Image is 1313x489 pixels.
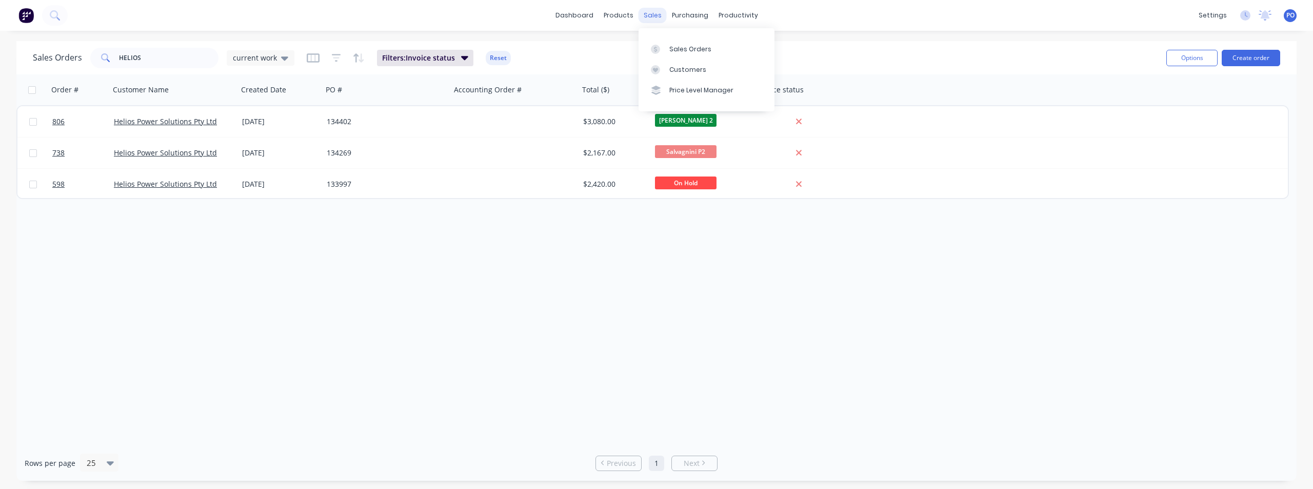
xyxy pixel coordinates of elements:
div: $3,080.00 [583,116,644,127]
ul: Pagination [591,456,722,471]
div: Invoice status [757,85,804,95]
a: Next page [672,458,717,468]
span: Rows per page [25,458,75,468]
span: Salvagnini P2 [655,145,717,158]
div: Price Level Manager [669,86,733,95]
div: Created Date [241,85,286,95]
div: 134402 [327,116,441,127]
div: productivity [713,8,763,23]
button: Create order [1222,50,1280,66]
a: 738 [52,138,114,168]
a: Page 1 is your current page [649,456,664,471]
span: current work [233,52,277,63]
div: 133997 [327,179,441,189]
a: Sales Orders [639,38,774,59]
div: [DATE] [242,179,319,189]
a: Helios Power Solutions Pty Ltd [114,179,217,189]
a: 598 [52,169,114,200]
div: 134269 [327,148,441,158]
h1: Sales Orders [33,53,82,63]
a: dashboard [550,8,599,23]
span: On Hold [655,177,717,189]
div: $2,167.00 [583,148,644,158]
div: [DATE] [242,116,319,127]
a: Price Level Manager [639,80,774,101]
div: Total ($) [582,85,609,95]
button: Filters:Invoice status [377,50,473,66]
span: 598 [52,179,65,189]
div: Customers [669,65,706,74]
a: Customers [639,60,774,80]
a: Helios Power Solutions Pty Ltd [114,116,217,126]
img: Factory [18,8,34,23]
div: sales [639,8,667,23]
div: settings [1193,8,1232,23]
a: Helios Power Solutions Pty Ltd [114,148,217,158]
a: Previous page [596,458,641,468]
div: Accounting Order # [454,85,522,95]
span: [PERSON_NAME] 2 [655,114,717,127]
div: Customer Name [113,85,169,95]
div: products [599,8,639,23]
div: Order # [51,85,78,95]
input: Search... [119,48,219,68]
a: 806 [52,106,114,137]
button: Reset [486,51,511,65]
span: Next [684,458,700,468]
button: Options [1166,50,1218,66]
span: PO [1286,11,1295,20]
span: Previous [607,458,636,468]
div: [DATE] [242,148,319,158]
div: PO # [326,85,342,95]
span: 806 [52,116,65,127]
div: $2,420.00 [583,179,644,189]
div: purchasing [667,8,713,23]
span: 738 [52,148,65,158]
div: Sales Orders [669,45,711,54]
span: Filters: Invoice status [382,53,455,63]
